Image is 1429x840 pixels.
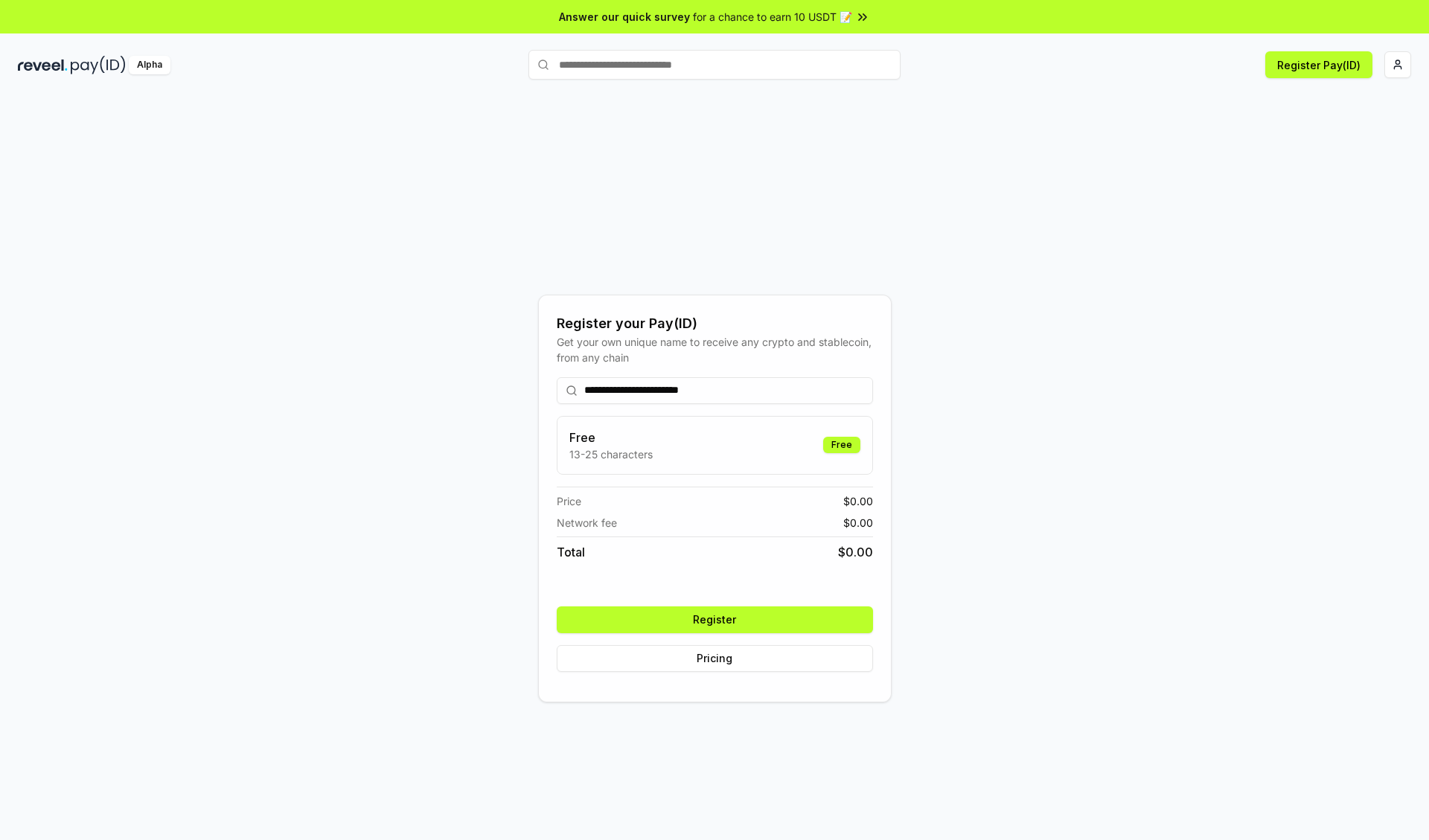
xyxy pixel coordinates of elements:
[569,446,653,462] p: 13-25 characters
[557,543,585,561] span: Total
[569,429,653,446] h3: Free
[693,9,852,25] span: for a chance to earn 10 USDT 📝
[559,9,690,25] span: Answer our quick survey
[557,645,873,672] button: Pricing
[18,56,68,74] img: reveel_dark
[557,515,617,530] span: Network fee
[838,543,873,561] span: $ 0.00
[129,56,170,74] div: Alpha
[557,313,873,334] div: Register your Pay(ID)
[843,493,873,509] span: $ 0.00
[1265,51,1372,78] button: Register Pay(ID)
[557,493,581,509] span: Price
[843,515,873,530] span: $ 0.00
[71,56,126,74] img: pay_id
[557,334,873,365] div: Get your own unique name to receive any crypto and stablecoin, from any chain
[557,606,873,633] button: Register
[823,437,860,453] div: Free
